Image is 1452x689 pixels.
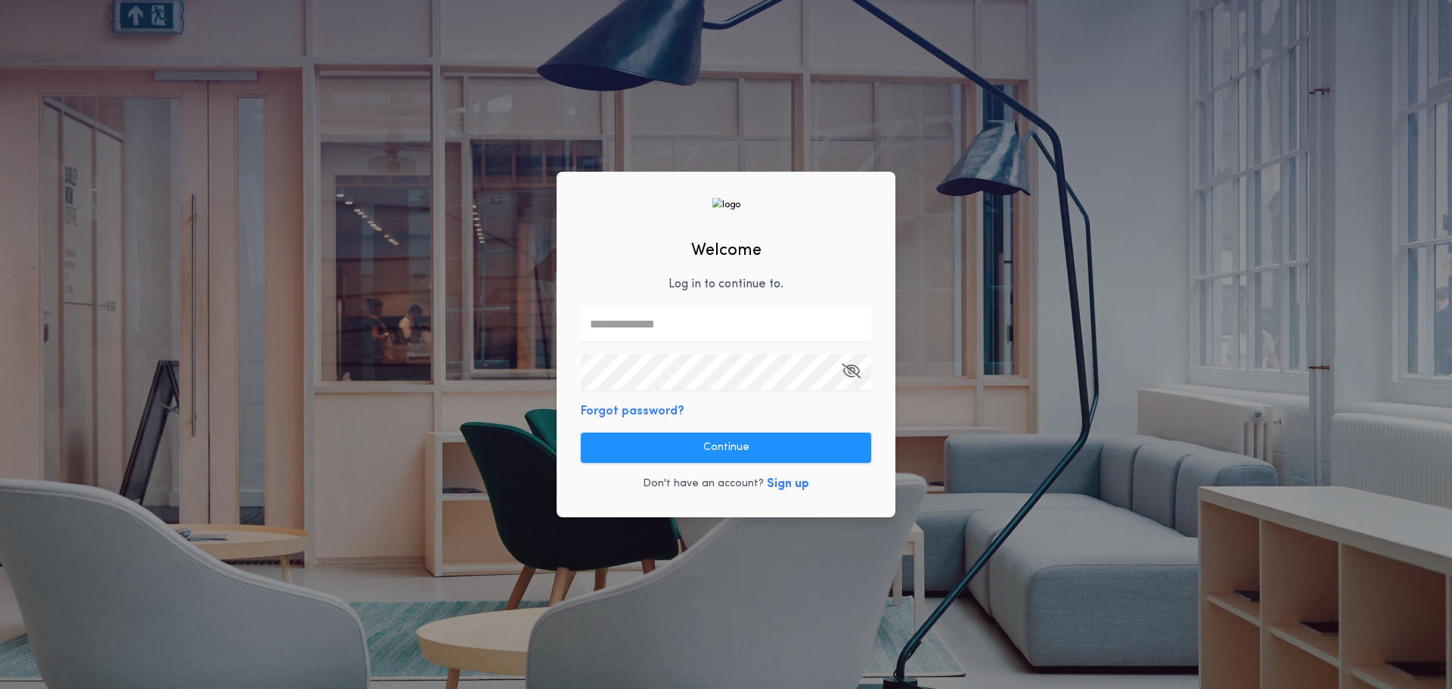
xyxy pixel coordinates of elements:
p: Log in to continue to . [669,275,783,293]
h2: Welcome [691,238,762,263]
button: Sign up [767,475,809,493]
p: Don't have an account? [643,476,764,492]
button: Forgot password? [581,402,684,421]
button: Continue [581,433,871,463]
img: logo [712,197,740,212]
